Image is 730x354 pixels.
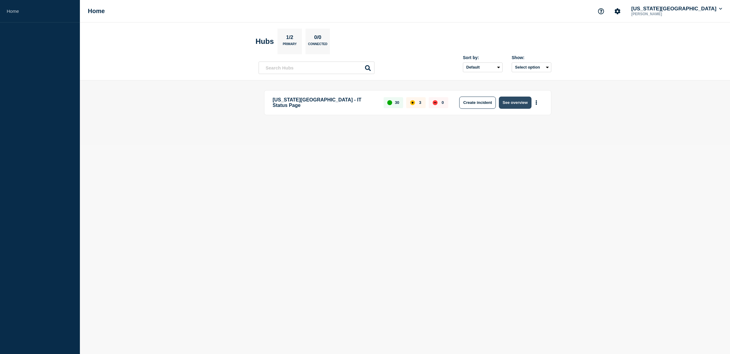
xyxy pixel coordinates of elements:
[273,97,377,109] p: [US_STATE][GEOGRAPHIC_DATA] - IT Status Page
[387,100,392,105] div: up
[283,42,297,49] p: Primary
[512,55,551,60] div: Show:
[611,5,624,18] button: Account settings
[410,100,415,105] div: affected
[532,97,540,108] button: More actions
[630,6,723,12] button: [US_STATE][GEOGRAPHIC_DATA]
[395,100,399,105] p: 30
[442,100,444,105] p: 0
[284,34,296,42] p: 1/2
[433,100,438,105] div: down
[88,8,105,15] h1: Home
[463,62,503,72] select: Sort by
[595,5,607,18] button: Support
[499,97,531,109] button: See overview
[308,42,327,49] p: Connected
[459,97,496,109] button: Create incident
[512,62,551,72] button: Select option
[630,12,693,16] p: [PERSON_NAME]
[463,55,503,60] div: Sort by:
[259,62,374,74] input: Search Hubs
[419,100,421,105] p: 3
[312,34,324,42] p: 0/0
[256,37,274,46] h2: Hubs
